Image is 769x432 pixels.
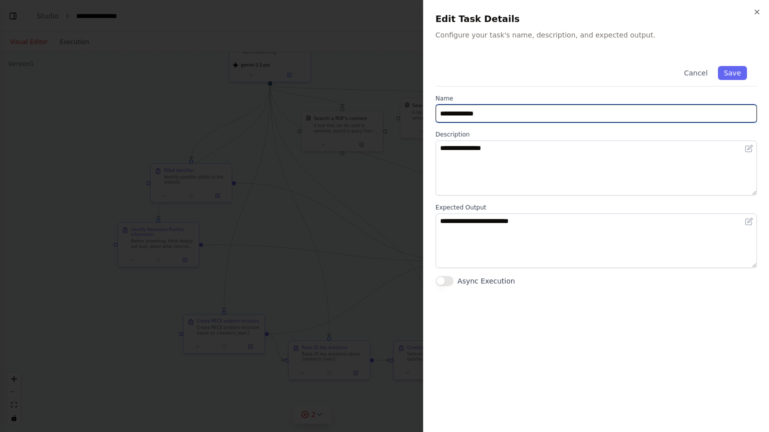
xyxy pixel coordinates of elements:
button: Save [718,66,747,80]
h2: Edit Task Details [436,12,757,26]
label: Description [436,130,757,138]
label: Expected Output [436,203,757,211]
label: Async Execution [458,276,515,286]
button: Open in editor [743,142,755,154]
label: Name [436,94,757,102]
button: Open in editor [743,215,755,227]
button: Cancel [678,66,713,80]
p: Configure your task's name, description, and expected output. [436,30,757,40]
